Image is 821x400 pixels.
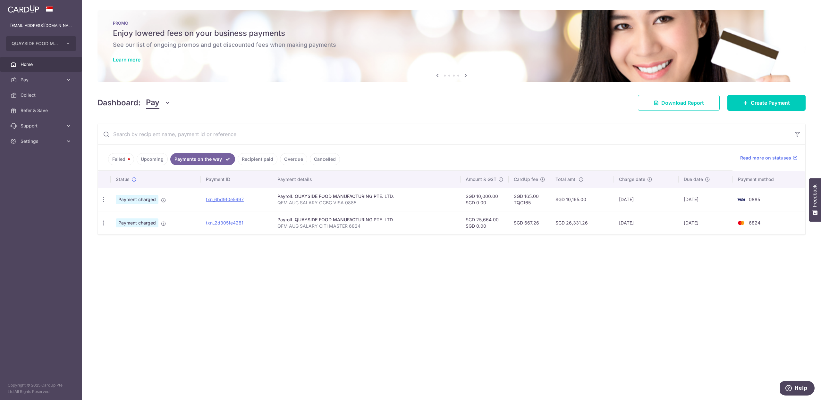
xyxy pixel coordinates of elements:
[21,92,63,98] span: Collect
[206,220,243,225] a: txn_2d305fe4281
[12,40,59,47] span: QUAYSIDE FOOD MANUFACTURING PTE. LTD.
[97,10,806,82] img: Latest Promos Banner
[21,138,63,144] span: Settings
[21,123,63,129] span: Support
[509,211,550,234] td: SGD 667.26
[310,153,340,165] a: Cancelled
[679,211,733,234] td: [DATE]
[137,153,168,165] a: Upcoming
[661,99,704,107] span: Download Report
[679,188,733,211] td: [DATE]
[108,153,134,165] a: Failed
[146,97,171,109] button: Pay
[555,176,577,183] span: Total amt.
[10,22,72,29] p: [EMAIL_ADDRESS][DOMAIN_NAME]
[733,171,805,188] th: Payment method
[21,77,63,83] span: Pay
[735,196,748,203] img: Bank Card
[206,197,244,202] a: txn_6bd9f0e5697
[113,20,790,26] p: PROMO
[280,153,307,165] a: Overdue
[21,107,63,114] span: Refer & Save
[461,188,509,211] td: SGD 10,000.00 SGD 0.00
[8,5,39,13] img: CardUp
[614,188,679,211] td: [DATE]
[809,178,821,222] button: Feedback - Show survey
[684,176,703,183] span: Due date
[461,211,509,234] td: SGD 25,664.00 SGD 0.00
[780,381,815,397] iframe: Opens a widget where you can find more information
[749,197,760,202] span: 0885
[619,176,645,183] span: Charge date
[509,188,550,211] td: SGD 165.00 TQG165
[614,211,679,234] td: [DATE]
[98,124,790,144] input: Search by recipient name, payment id or reference
[113,56,140,63] a: Learn more
[113,41,790,49] h6: See our list of ongoing promos and get discounted fees when making payments
[6,36,76,51] button: QUAYSIDE FOOD MANUFACTURING PTE. LTD.
[550,211,614,234] td: SGD 26,331.26
[277,200,455,206] p: QFM AUG SALARY OCBC VISA 0885
[466,176,496,183] span: Amount & GST
[638,95,720,111] a: Download Report
[749,220,760,225] span: 6824
[201,171,272,188] th: Payment ID
[514,176,538,183] span: CardUp fee
[277,193,455,200] div: Payroll. QUAYSIDE FOOD MANUFACTURING PTE. LTD.
[727,95,806,111] a: Create Payment
[116,218,158,227] span: Payment charged
[277,223,455,229] p: QFM AUG SALARY CITI MASTER 6824
[812,184,818,207] span: Feedback
[740,155,791,161] span: Read more on statuses
[170,153,235,165] a: Payments on the way
[277,216,455,223] div: Payroll. QUAYSIDE FOOD MANUFACTURING PTE. LTD.
[740,155,798,161] a: Read more on statuses
[146,97,159,109] span: Pay
[238,153,277,165] a: Recipient paid
[21,61,63,68] span: Home
[751,99,790,107] span: Create Payment
[735,219,748,227] img: Bank Card
[116,195,158,204] span: Payment charged
[550,188,614,211] td: SGD 10,165.00
[97,97,141,109] h4: Dashboard:
[113,28,790,38] h5: Enjoy lowered fees on your business payments
[272,171,461,188] th: Payment details
[116,176,130,183] span: Status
